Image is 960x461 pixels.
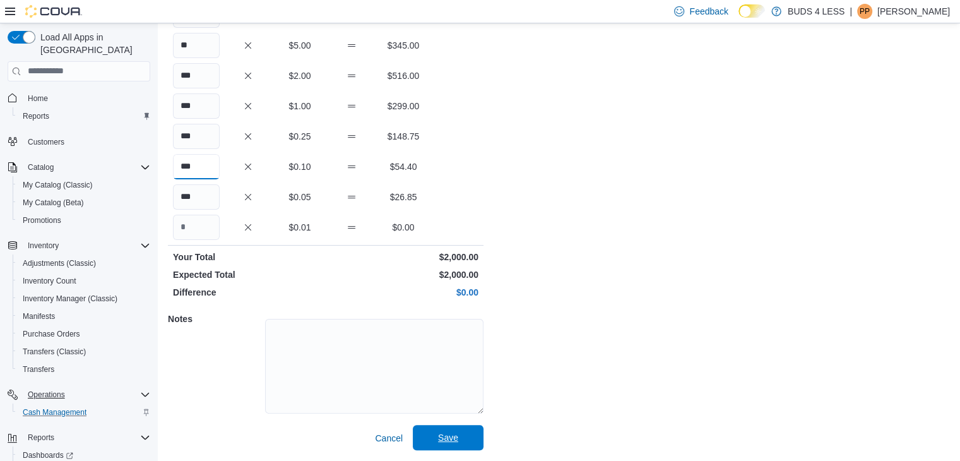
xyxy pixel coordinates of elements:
p: $299.00 [380,100,427,112]
span: Reports [28,433,54,443]
p: $0.25 [276,130,323,143]
span: Operations [23,387,150,402]
a: Manifests [18,309,60,324]
p: $516.00 [380,69,427,82]
button: Home [3,89,155,107]
span: Transfers [23,364,54,374]
span: Transfers [18,362,150,377]
p: $2,000.00 [328,251,478,263]
a: My Catalog (Classic) [18,177,98,193]
span: Inventory [23,238,150,253]
button: Cash Management [13,404,155,421]
span: Promotions [23,215,61,225]
p: [PERSON_NAME] [877,4,950,19]
p: $54.40 [380,160,427,173]
span: Load All Apps in [GEOGRAPHIC_DATA] [35,31,150,56]
span: Adjustments (Classic) [23,258,96,268]
span: Inventory Manager (Classic) [18,291,150,306]
p: $26.85 [380,191,427,203]
button: My Catalog (Classic) [13,176,155,194]
div: Patricia Phillips [857,4,872,19]
span: Transfers (Classic) [18,344,150,359]
p: Expected Total [173,268,323,281]
span: Adjustments (Classic) [18,256,150,271]
p: $2,000.00 [328,268,478,281]
button: Manifests [13,308,155,325]
h5: Notes [168,306,263,332]
button: Inventory [23,238,64,253]
img: Cova [25,5,82,18]
span: Catalog [23,160,150,175]
button: Catalog [3,159,155,176]
button: Reports [13,107,155,125]
button: Promotions [13,212,155,229]
button: Inventory Manager (Classic) [13,290,155,308]
p: $1.00 [276,100,323,112]
span: Inventory Count [18,273,150,289]
a: Home [23,91,53,106]
p: $0.00 [328,286,478,299]
a: Purchase Orders [18,326,85,342]
span: My Catalog (Beta) [18,195,150,210]
span: My Catalog (Classic) [18,177,150,193]
span: Manifests [23,311,55,321]
span: Purchase Orders [18,326,150,342]
span: Reports [18,109,150,124]
button: Inventory Count [13,272,155,290]
span: Cash Management [18,405,150,420]
button: Reports [23,430,59,445]
span: Operations [28,390,65,400]
input: Quantity [173,124,220,149]
span: Cancel [375,432,403,445]
a: My Catalog (Beta) [18,195,89,210]
a: Inventory Manager (Classic) [18,291,122,306]
a: Reports [18,109,54,124]
p: $2.00 [276,69,323,82]
a: Inventory Count [18,273,81,289]
span: Inventory [28,241,59,251]
p: Your Total [173,251,323,263]
span: Purchase Orders [23,329,80,339]
a: Cash Management [18,405,92,420]
a: Transfers (Classic) [18,344,91,359]
span: Feedback [689,5,728,18]
a: Adjustments (Classic) [18,256,101,271]
span: Promotions [18,213,150,228]
span: Home [23,90,150,106]
span: Inventory Count [23,276,76,286]
input: Quantity [173,33,220,58]
span: Save [438,431,458,444]
button: Save [413,425,483,450]
p: $148.75 [380,130,427,143]
input: Quantity [173,154,220,179]
button: Transfers (Classic) [13,343,155,361]
button: Cancel [370,426,408,451]
span: Home [28,93,48,104]
span: Manifests [18,309,150,324]
span: Cash Management [23,407,86,417]
span: Customers [28,137,64,147]
input: Dark Mode [738,4,765,18]
p: Difference [173,286,323,299]
span: Reports [23,430,150,445]
input: Quantity [173,215,220,240]
button: Transfers [13,361,155,378]
span: Reports [23,111,49,121]
button: My Catalog (Beta) [13,194,155,212]
input: Quantity [173,63,220,88]
input: Quantity [173,93,220,119]
span: Catalog [28,162,54,172]
p: $0.00 [380,221,427,234]
span: Customers [23,134,150,150]
span: Inventory Manager (Classic) [23,294,117,304]
button: Catalog [23,160,59,175]
input: Quantity [173,184,220,210]
span: My Catalog (Classic) [23,180,93,190]
span: My Catalog (Beta) [23,198,84,208]
p: BUDS 4 LESS [788,4,844,19]
a: Transfers [18,362,59,377]
button: Operations [3,386,155,404]
button: Adjustments (Classic) [13,254,155,272]
p: $0.10 [276,160,323,173]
